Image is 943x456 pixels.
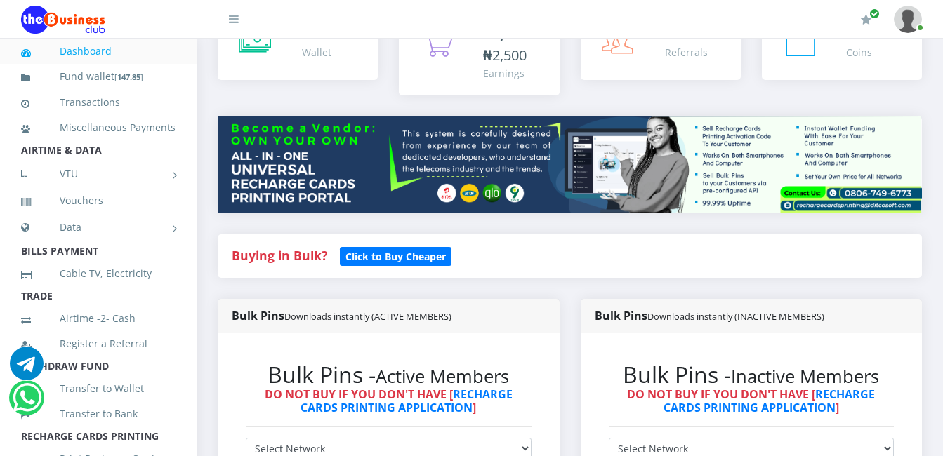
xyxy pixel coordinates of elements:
strong: Buying in Bulk? [232,247,327,264]
a: Chat for support [10,357,44,380]
a: Airtime -2- Cash [21,302,176,335]
i: Renew/Upgrade Subscription [861,14,871,25]
a: Chat for support [13,391,41,415]
small: Downloads instantly (ACTIVE MEMBERS) [284,310,451,323]
a: Transfer to Bank [21,398,176,430]
strong: DO NOT BUY IF YOU DON'T HAVE [ ] [627,387,875,415]
img: User [894,6,922,33]
a: Vouchers [21,185,176,217]
b: Click to Buy Cheaper [345,250,446,263]
a: Data [21,210,176,245]
div: Referrals [665,45,708,60]
small: Downloads instantly (INACTIVE MEMBERS) [647,310,824,323]
div: Wallet [302,45,334,60]
a: Fund wallet[147.85] [21,60,176,93]
h2: Bulk Pins - [246,361,532,388]
b: 147.85 [117,72,140,82]
small: Active Members [376,364,509,389]
a: ₦2,499.95/₦2,500 Earnings [399,10,559,95]
img: Logo [21,6,105,34]
small: Inactive Members [731,364,879,389]
a: Miscellaneous Payments [21,112,176,144]
strong: Bulk Pins [595,308,824,323]
a: Register a Referral [21,328,176,360]
h2: Bulk Pins - [609,361,895,388]
strong: DO NOT BUY IF YOU DON'T HAVE [ ] [265,387,513,415]
a: 0/0 Referrals [581,10,741,80]
a: Transfer to Wallet [21,373,176,405]
a: RECHARGE CARDS PRINTING APPLICATION [664,387,876,415]
a: Transactions [21,86,176,119]
strong: Bulk Pins [232,308,451,323]
a: RECHARGE CARDS PRINTING APPLICATION [301,387,513,415]
a: ₦148 Wallet [218,10,378,80]
a: Click to Buy Cheaper [340,247,451,264]
a: Cable TV, Electricity [21,257,176,290]
div: Earnings [483,66,552,81]
a: Dashboard [21,35,176,67]
a: VTU [21,156,176,192]
span: Renew/Upgrade Subscription [869,8,880,19]
small: [ ] [114,72,143,82]
img: multitenant_rcp.png [218,116,922,213]
div: Coins [846,45,873,60]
